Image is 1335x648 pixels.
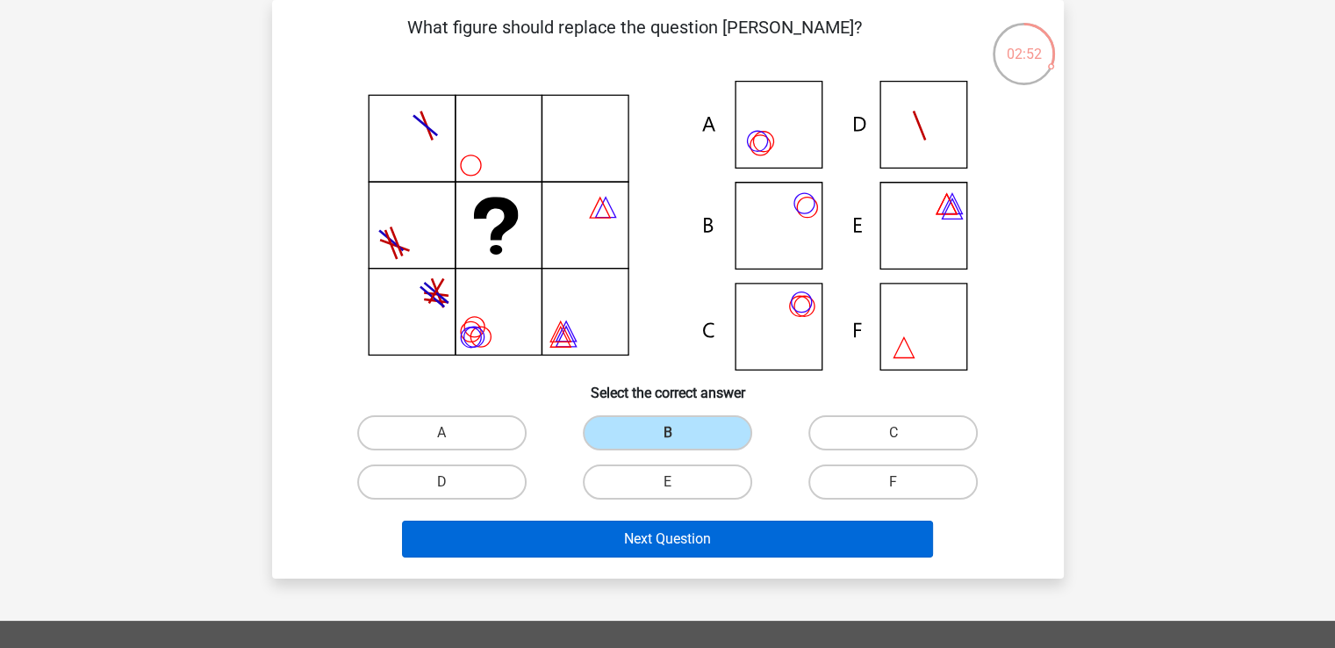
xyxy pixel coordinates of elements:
[357,464,527,500] label: D
[808,464,978,500] label: F
[300,371,1036,401] h6: Select the correct answer
[402,521,933,558] button: Next Question
[808,415,978,450] label: C
[583,464,752,500] label: E
[991,21,1057,65] div: 02:52
[300,14,970,67] p: What figure should replace the question [PERSON_NAME]?
[357,415,527,450] label: A
[583,415,752,450] label: B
